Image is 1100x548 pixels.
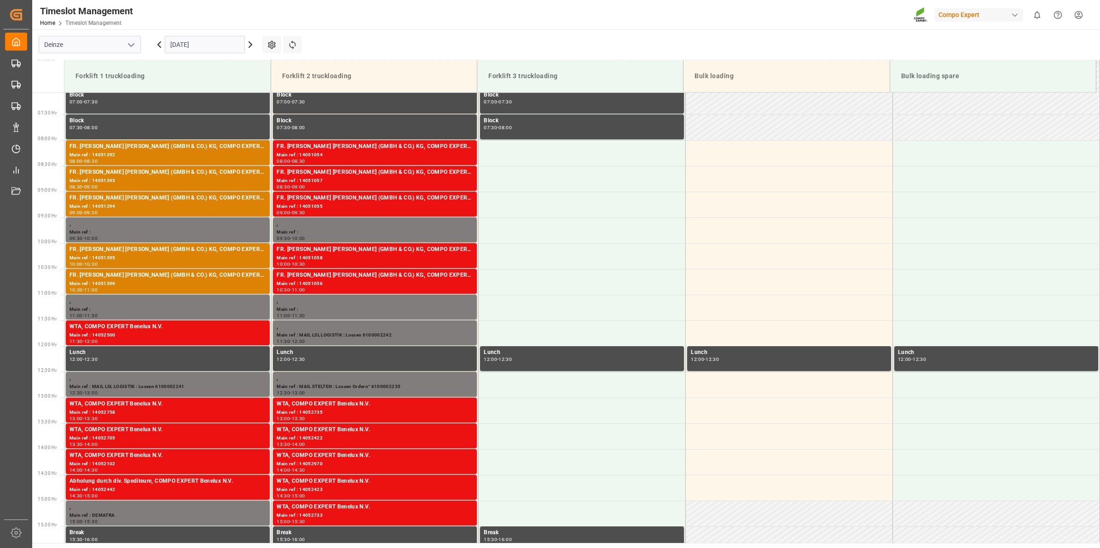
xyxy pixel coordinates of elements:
[83,468,84,472] div: -
[84,442,98,446] div: 14:00
[69,151,266,159] div: Main ref : 14051392
[290,442,291,446] div: -
[277,211,290,215] div: 09:00
[40,20,55,26] a: Home
[290,262,291,266] div: -
[69,528,266,537] div: Break
[69,494,83,498] div: 14:30
[69,142,266,151] div: FR. [PERSON_NAME] [PERSON_NAME] (GMBH & CO.) KG, COMPO EXPERT Benelux N.V.
[484,528,680,537] div: Break
[83,236,84,240] div: -
[69,228,266,236] div: Main ref :
[69,434,266,442] div: Main ref : 14052705
[290,159,291,163] div: -
[38,497,57,502] span: 15:00 Hr
[69,460,266,468] div: Main ref : 14052102
[292,236,305,240] div: 10:00
[290,494,291,498] div: -
[83,288,84,292] div: -
[277,442,290,446] div: 13:30
[83,314,84,318] div: -
[277,314,290,318] div: 11:00
[69,211,83,215] div: 09:00
[498,357,512,361] div: 12:30
[84,262,98,266] div: 10:30
[290,126,291,130] div: -
[292,442,305,446] div: 14:00
[69,339,83,343] div: 11:30
[69,159,83,163] div: 08:00
[165,36,245,53] input: DD.MM.YYYY
[38,316,57,321] span: 11:30 Hr
[83,185,84,189] div: -
[292,126,305,130] div: 08:00
[292,391,305,395] div: 13:00
[277,297,473,306] div: ,
[484,537,497,542] div: 15:30
[277,116,473,126] div: Block
[292,262,305,266] div: 10:30
[277,254,473,262] div: Main ref : 14051058
[38,291,57,296] span: 11:00 Hr
[69,451,266,460] div: WTA, COMPO EXPERT Benelux N.V.
[277,519,290,524] div: 15:00
[292,100,305,104] div: 07:30
[290,100,291,104] div: -
[497,537,498,542] div: -
[69,468,83,472] div: 14:00
[69,357,83,361] div: 12:00
[69,100,83,104] div: 07:00
[935,8,1023,22] div: Compo Expert
[290,357,291,361] div: -
[277,537,290,542] div: 15:30
[277,383,473,391] div: Main ref : MAIL STELTEN : Lossen Ordern° 6100002235
[84,417,98,421] div: 13:30
[40,4,133,18] div: Timeslot Management
[277,486,473,494] div: Main ref : 14052423
[83,391,84,395] div: -
[290,417,291,421] div: -
[69,442,83,446] div: 13:30
[497,100,498,104] div: -
[72,68,263,85] div: Forklift 1 truckloading
[69,254,266,262] div: Main ref : 14051395
[277,194,473,203] div: FR. [PERSON_NAME] [PERSON_NAME] (GMBH & CO.) KG, COMPO EXPERT Benelux N.V.
[484,126,497,130] div: 07:30
[83,126,84,130] div: -
[706,357,719,361] div: 12:30
[69,409,266,417] div: Main ref : 14052758
[898,357,911,361] div: 12:00
[290,339,291,343] div: -
[69,417,83,421] div: 13:00
[84,314,98,318] div: 11:30
[691,348,887,357] div: Lunch
[914,7,928,23] img: Screenshot%202023-09-29%20at%2010.02.21.png_1712312052.png
[84,159,98,163] div: 08:30
[38,265,57,270] span: 10:30 Hr
[292,288,305,292] div: 11:00
[69,400,266,409] div: WTA, COMPO EXPERT Benelux N.V.
[691,357,704,361] div: 12:00
[277,460,473,468] div: Main ref : 14052970
[498,100,512,104] div: 07:30
[277,391,290,395] div: 12:30
[911,357,913,361] div: -
[38,419,57,424] span: 13:30 Hr
[84,288,98,292] div: 11:00
[69,203,266,211] div: Main ref : 14051394
[277,262,290,266] div: 10:00
[38,162,57,167] span: 08:30 Hr
[84,236,98,240] div: 10:00
[38,471,57,476] span: 14:30 Hr
[1048,5,1068,25] button: Help Center
[277,374,473,383] div: ,
[69,219,266,228] div: ,
[84,185,98,189] div: 09:00
[484,116,680,126] div: Block
[277,434,473,442] div: Main ref : 14052422
[69,185,83,189] div: 08:30
[84,391,98,395] div: 13:00
[277,348,473,357] div: Lunch
[292,339,305,343] div: 12:00
[38,188,57,193] span: 09:00 Hr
